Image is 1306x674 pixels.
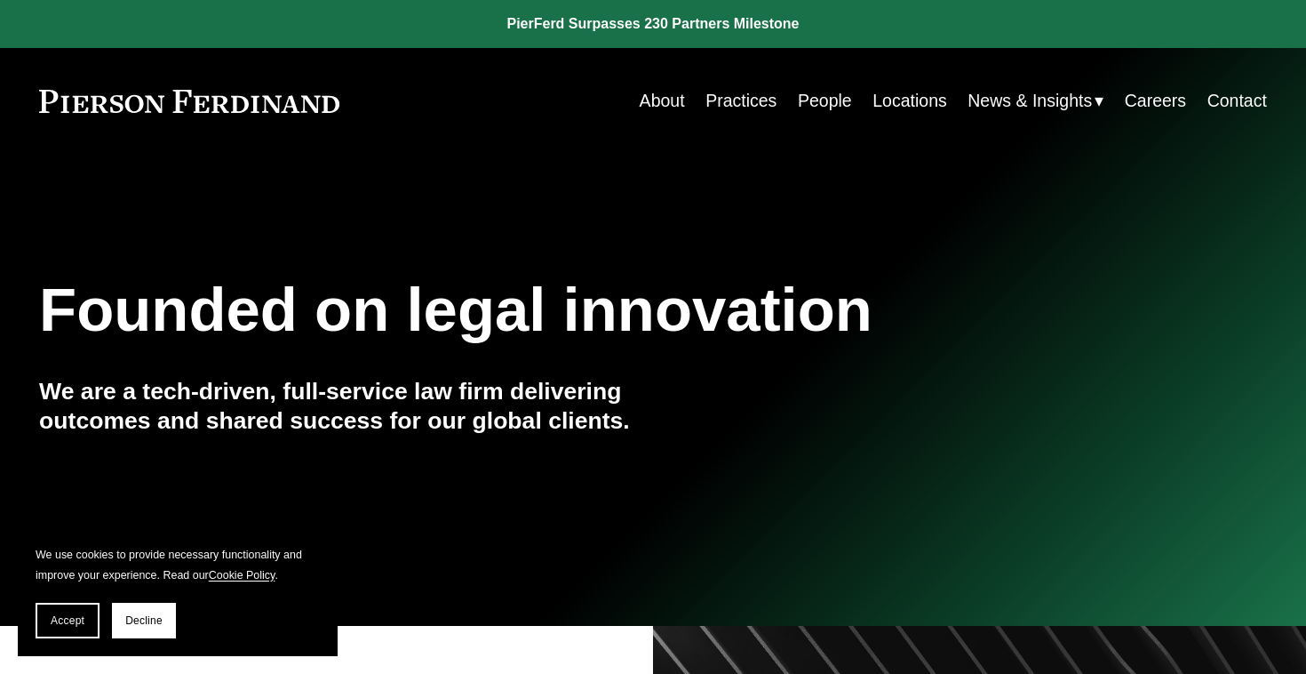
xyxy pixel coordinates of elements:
[51,614,84,627] span: Accept
[112,603,176,638] button: Decline
[36,603,100,638] button: Accept
[125,614,163,627] span: Decline
[705,84,776,118] a: Practices
[18,527,338,656] section: Cookie banner
[36,545,320,585] p: We use cookies to provide necessary functionality and improve your experience. Read our .
[640,84,685,118] a: About
[39,276,1063,346] h1: Founded on legal innovation
[968,85,1092,116] span: News & Insights
[1125,84,1186,118] a: Careers
[1207,84,1267,118] a: Contact
[209,569,275,582] a: Cookie Policy
[39,377,653,437] h4: We are a tech-driven, full-service law firm delivering outcomes and shared success for our global...
[872,84,947,118] a: Locations
[798,84,852,118] a: People
[968,84,1103,118] a: folder dropdown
